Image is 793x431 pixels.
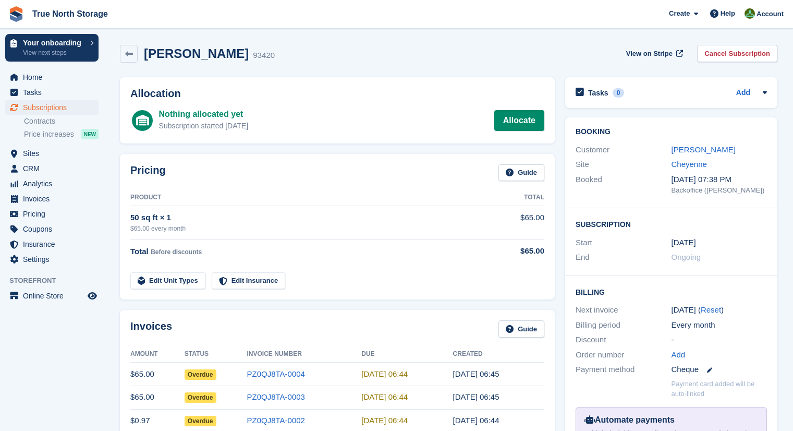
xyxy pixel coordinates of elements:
[5,252,99,267] a: menu
[5,70,99,85] a: menu
[5,191,99,206] a: menu
[672,185,767,196] div: Backoffice ([PERSON_NAME])
[130,224,489,233] div: $65.00 every month
[5,176,99,191] a: menu
[576,237,672,249] div: Start
[130,386,185,409] td: $65.00
[489,189,544,206] th: Total
[23,146,86,161] span: Sites
[247,392,305,401] a: PZ0QJ8TA-0003
[498,164,544,182] a: Guide
[130,88,544,100] h2: Allocation
[576,334,672,346] div: Discount
[5,34,99,62] a: Your onboarding View next steps
[453,369,499,378] time: 2025-09-01 12:45:27 UTC
[185,346,247,363] th: Status
[626,49,673,59] span: View on Stripe
[697,45,777,62] a: Cancel Subscription
[361,369,408,378] time: 2025-09-02 12:44:45 UTC
[130,363,185,386] td: $65.00
[130,212,489,224] div: 50 sq ft × 1
[622,45,685,62] a: View on Stripe
[5,222,99,236] a: menu
[247,416,305,425] a: PZ0QJ8TA-0002
[23,85,86,100] span: Tasks
[576,219,767,229] h2: Subscription
[576,252,672,264] div: End
[5,85,99,100] a: menu
[701,305,721,314] a: Reset
[130,164,166,182] h2: Pricing
[159,121,249,131] div: Subscription started [DATE]
[151,248,202,256] span: Before discounts
[185,416,216,426] span: Overdue
[24,116,99,126] a: Contracts
[453,346,544,363] th: Created
[185,369,216,380] span: Overdue
[5,207,99,221] a: menu
[24,129,74,139] span: Price increases
[28,5,112,22] a: True North Storage
[672,237,696,249] time: 2025-06-30 07:00:00 UTC
[672,319,767,331] div: Every month
[23,176,86,191] span: Analytics
[5,237,99,252] a: menu
[23,207,86,221] span: Pricing
[130,272,205,290] a: Edit Unit Types
[361,416,408,425] time: 2025-07-02 12:44:45 UTC
[672,334,767,346] div: -
[130,346,185,363] th: Amount
[757,9,784,19] span: Account
[672,349,686,361] a: Add
[453,416,499,425] time: 2025-07-01 12:44:46 UTC
[5,100,99,115] a: menu
[5,146,99,161] a: menu
[130,320,172,338] h2: Invoices
[185,392,216,403] span: Overdue
[672,160,707,169] a: Cheyenne
[576,364,672,376] div: Payment method
[498,320,544,338] a: Guide
[23,289,86,303] span: Online Store
[24,128,99,140] a: Price increases NEW
[576,174,672,196] div: Booked
[23,39,85,46] p: Your onboarding
[576,286,767,297] h2: Billing
[23,222,86,236] span: Coupons
[489,206,544,239] td: $65.00
[453,392,499,401] time: 2025-08-01 12:45:40 UTC
[81,129,99,139] div: NEW
[576,319,672,331] div: Billing period
[247,346,362,363] th: Invoice Number
[130,247,149,256] span: Total
[489,245,544,257] div: $65.00
[23,48,85,57] p: View next steps
[613,88,625,98] div: 0
[130,189,489,206] th: Product
[672,174,767,186] div: [DATE] 07:38 PM
[5,161,99,176] a: menu
[86,290,99,302] a: Preview store
[253,50,275,62] div: 93420
[23,70,86,85] span: Home
[576,304,672,316] div: Next invoice
[576,144,672,156] div: Customer
[669,8,690,19] span: Create
[8,6,24,22] img: stora-icon-8386f47178a22dfd0bd8f6a31ec36ba5ce8667c1dd55bd0f319d3a0aa187defe.svg
[576,128,767,136] h2: Booking
[5,289,99,303] a: menu
[588,88,608,98] h2: Tasks
[144,46,249,61] h2: [PERSON_NAME]
[745,8,755,19] img: Jessie Dafoe
[361,392,408,401] time: 2025-08-02 12:44:45 UTC
[721,8,735,19] span: Help
[23,161,86,176] span: CRM
[23,252,86,267] span: Settings
[361,346,453,363] th: Due
[212,272,286,290] a: Edit Insurance
[576,349,672,361] div: Order number
[23,237,86,252] span: Insurance
[736,87,750,99] a: Add
[23,100,86,115] span: Subscriptions
[494,110,544,131] a: Allocate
